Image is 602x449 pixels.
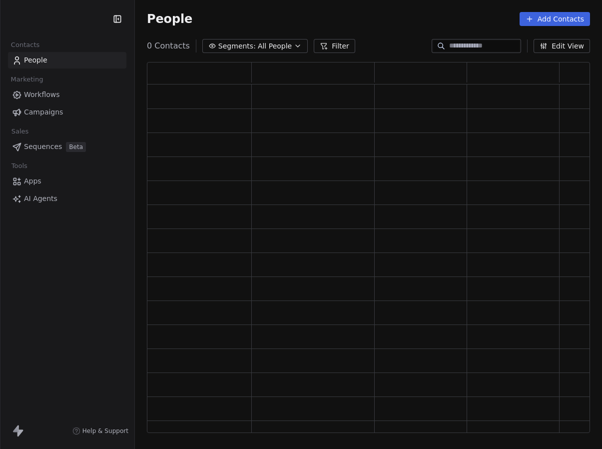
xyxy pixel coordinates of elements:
[314,39,355,53] button: Filter
[24,107,63,117] span: Campaigns
[534,39,590,53] button: Edit View
[7,124,33,139] span: Sales
[8,52,126,68] a: People
[7,158,31,173] span: Tools
[24,55,47,65] span: People
[8,190,126,207] a: AI Agents
[8,86,126,103] a: Workflows
[520,12,590,26] button: Add Contacts
[72,427,128,435] a: Help & Support
[8,173,126,189] a: Apps
[147,11,192,26] span: People
[24,193,57,204] span: AI Agents
[8,104,126,120] a: Campaigns
[82,427,128,435] span: Help & Support
[24,176,41,186] span: Apps
[6,37,44,52] span: Contacts
[66,142,86,152] span: Beta
[218,41,256,51] span: Segments:
[24,141,62,152] span: Sequences
[8,138,126,155] a: SequencesBeta
[258,41,292,51] span: All People
[6,72,47,87] span: Marketing
[147,40,190,52] span: 0 Contacts
[24,89,60,100] span: Workflows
